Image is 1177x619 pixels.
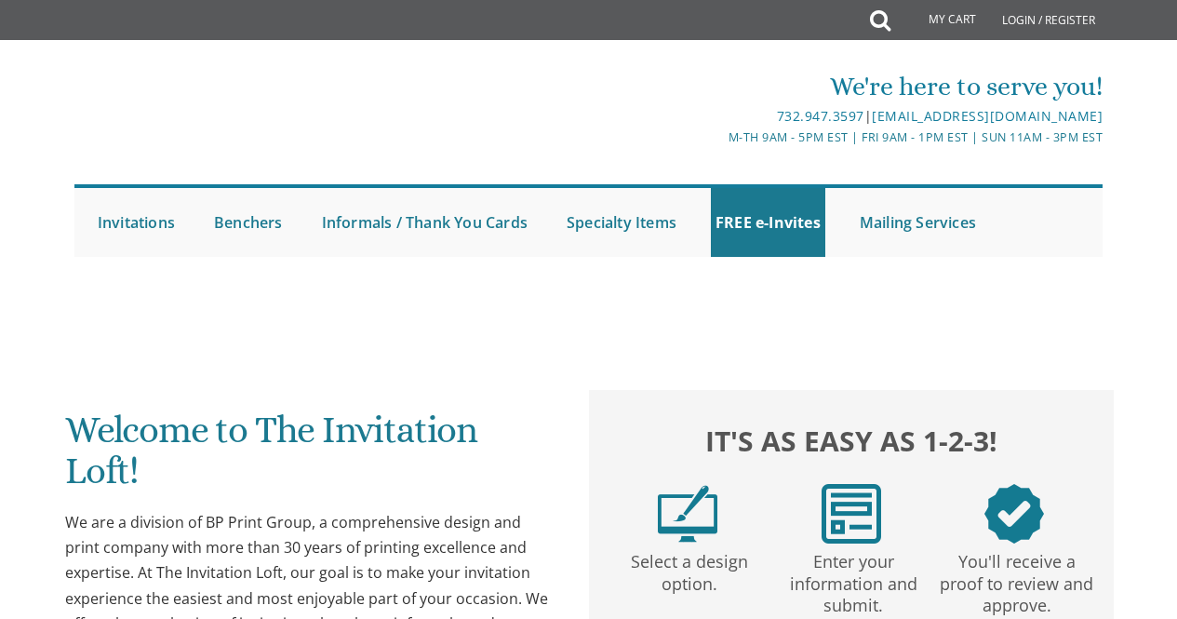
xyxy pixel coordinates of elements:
h2: It's as easy as 1-2-3! [606,420,1096,461]
p: Select a design option. [611,544,768,595]
div: M-Th 9am - 5pm EST | Fri 9am - 1pm EST | Sun 11am - 3pm EST [418,128,1103,147]
a: Specialty Items [562,188,681,257]
a: FREE e-Invites [711,188,825,257]
a: My Cart [889,2,989,39]
a: Invitations [93,188,180,257]
a: Benchers [209,188,288,257]
div: | [418,105,1103,128]
img: step3.png [984,484,1044,544]
img: step2.png [822,484,881,544]
a: Mailing Services [855,188,981,257]
p: You'll receive a proof to review and approve. [939,544,1095,617]
a: Informals / Thank You Cards [317,188,532,257]
a: 732.947.3597 [777,107,864,125]
img: step1.png [658,484,717,544]
div: We're here to serve you! [418,68,1103,105]
h1: Welcome to The Invitation Loft! [65,410,555,505]
p: Enter your information and submit. [775,544,931,617]
a: [EMAIL_ADDRESS][DOMAIN_NAME] [872,107,1103,125]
